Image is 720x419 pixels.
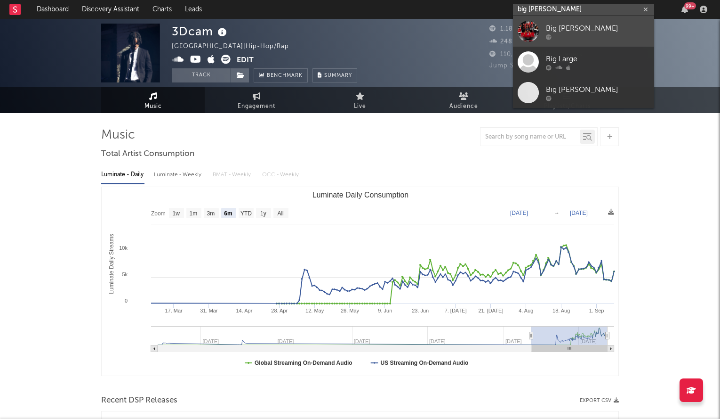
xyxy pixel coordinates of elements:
[546,23,649,34] div: Big [PERSON_NAME]
[378,308,392,313] text: 9. Jun
[354,101,366,112] span: Live
[552,308,570,313] text: 18. Aug
[144,101,162,112] span: Music
[513,4,654,16] input: Search for artists
[412,308,429,313] text: 23. Jun
[151,210,166,217] text: Zoom
[684,2,696,9] div: 99 +
[165,308,183,313] text: 17. Mar
[260,210,266,217] text: 1y
[172,41,311,52] div: [GEOGRAPHIC_DATA] | Hip-Hop/Rap
[510,210,528,216] text: [DATE]
[546,53,649,65] div: Big Large
[237,55,254,66] button: Edit
[489,51,583,58] span: 110,249 Monthly Listeners
[519,308,533,313] text: 4. Aug
[554,210,560,216] text: →
[308,87,412,113] a: Live
[119,245,128,251] text: 10k
[489,26,517,32] span: 1,189
[305,308,324,313] text: 12. May
[255,360,352,366] text: Global Streaming On-Demand Audio
[122,271,128,277] text: 5k
[271,308,288,313] text: 28. Apr
[445,308,467,313] text: 7. [DATE]
[108,234,115,294] text: Luminate Daily Streams
[125,298,128,304] text: 0
[570,210,588,216] text: [DATE]
[172,24,229,39] div: 3Dcam
[513,47,654,77] a: Big Large
[101,148,194,160] span: Total Artist Consumption
[513,77,654,108] a: Big [PERSON_NAME]
[240,210,252,217] text: YTD
[101,87,205,113] a: Music
[489,63,544,69] span: Jump Score: 76.7
[267,70,303,82] span: Benchmark
[172,68,231,82] button: Track
[200,308,218,313] text: 31. Mar
[190,210,198,217] text: 1m
[478,308,503,313] text: 21. [DATE]
[205,87,308,113] a: Engagement
[224,210,232,217] text: 6m
[341,308,360,313] text: 26. May
[513,16,654,47] a: Big [PERSON_NAME]
[154,167,203,183] div: Luminate - Weekly
[236,308,252,313] text: 14. Apr
[589,308,604,313] text: 1. Sep
[489,39,512,45] span: 248
[380,360,468,366] text: US Streaming On-Demand Audio
[312,191,409,199] text: Luminate Daily Consumption
[101,167,144,183] div: Luminate - Daily
[681,6,688,13] button: 99+
[412,87,515,113] a: Audience
[254,68,308,82] a: Benchmark
[207,210,215,217] text: 3m
[277,210,283,217] text: All
[480,133,580,141] input: Search by song name or URL
[449,101,478,112] span: Audience
[173,210,180,217] text: 1w
[546,84,649,95] div: Big [PERSON_NAME]
[101,395,177,406] span: Recent DSP Releases
[102,187,619,376] svg: Luminate Daily Consumption
[238,101,275,112] span: Engagement
[580,398,619,403] button: Export CSV
[324,73,352,78] span: Summary
[312,68,357,82] button: Summary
